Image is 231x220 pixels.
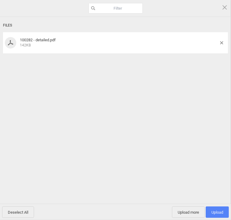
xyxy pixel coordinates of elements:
span: 100282 - detailed.pdf [20,38,56,42]
div: Files [3,20,228,31]
span: Upload more [172,206,205,218]
span: Upload [206,206,229,218]
span: Click here or hit ESC to close picker [221,4,228,11]
span: 142KB [20,43,31,47]
div: 100282 - detailed.pdf [18,38,220,48]
span: Deselect All [2,206,34,218]
span: Upload [211,210,223,215]
input: Filter [89,3,143,14]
